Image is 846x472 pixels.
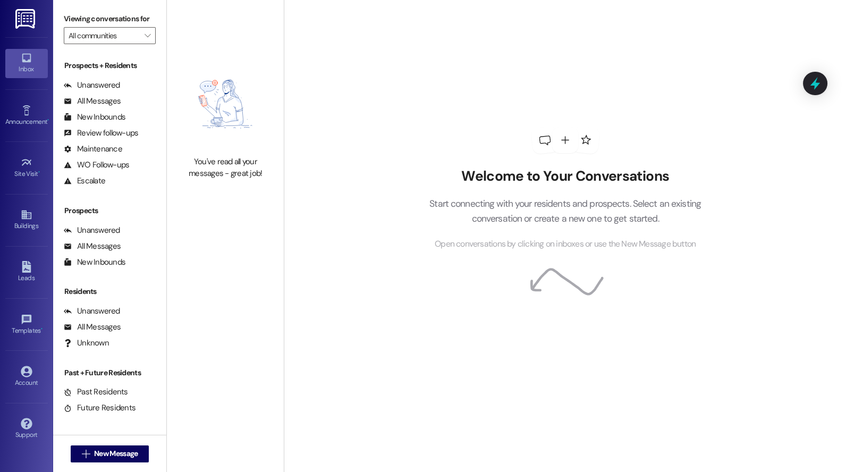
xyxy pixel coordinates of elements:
[38,168,40,176] span: •
[64,386,128,398] div: Past Residents
[69,27,139,44] input: All communities
[5,206,48,234] a: Buildings
[64,225,120,236] div: Unanswered
[64,128,138,139] div: Review follow-ups
[5,49,48,78] a: Inbox
[82,450,90,458] i: 
[94,448,138,459] span: New Message
[64,112,125,123] div: New Inbounds
[435,238,696,251] span: Open conversations by clicking on inboxes or use the New Message button
[5,415,48,443] a: Support
[5,258,48,286] a: Leads
[64,241,121,252] div: All Messages
[53,60,166,71] div: Prospects + Residents
[64,80,120,91] div: Unanswered
[179,156,272,179] div: You've read all your messages - great job!
[64,11,156,27] label: Viewing conversations for
[145,31,150,40] i: 
[64,175,105,187] div: Escalate
[47,116,49,124] span: •
[64,144,122,155] div: Maintenance
[5,310,48,339] a: Templates •
[64,96,121,107] div: All Messages
[53,205,166,216] div: Prospects
[53,286,166,297] div: Residents
[64,257,125,268] div: New Inbounds
[53,367,166,378] div: Past + Future Residents
[64,338,109,349] div: Unknown
[64,402,136,414] div: Future Residents
[413,196,717,226] p: Start connecting with your residents and prospects. Select an existing conversation or create a n...
[71,445,149,462] button: New Message
[64,159,129,171] div: WO Follow-ups
[179,57,272,151] img: empty-state
[64,306,120,317] div: Unanswered
[64,322,121,333] div: All Messages
[5,154,48,182] a: Site Visit •
[15,9,37,29] img: ResiDesk Logo
[413,168,717,185] h2: Welcome to Your Conversations
[5,363,48,391] a: Account
[41,325,43,333] span: •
